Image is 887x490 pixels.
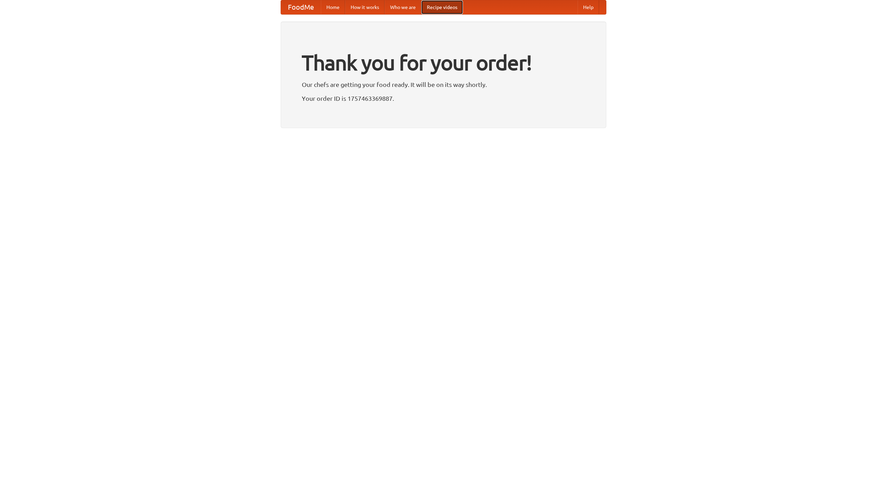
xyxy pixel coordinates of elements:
a: FoodMe [281,0,321,14]
h1: Thank you for your order! [302,46,585,79]
a: How it works [345,0,385,14]
p: Our chefs are getting your food ready. It will be on its way shortly. [302,79,585,90]
a: Help [578,0,599,14]
a: Who we are [385,0,421,14]
a: Home [321,0,345,14]
a: Recipe videos [421,0,463,14]
p: Your order ID is 1757463369887. [302,93,585,104]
